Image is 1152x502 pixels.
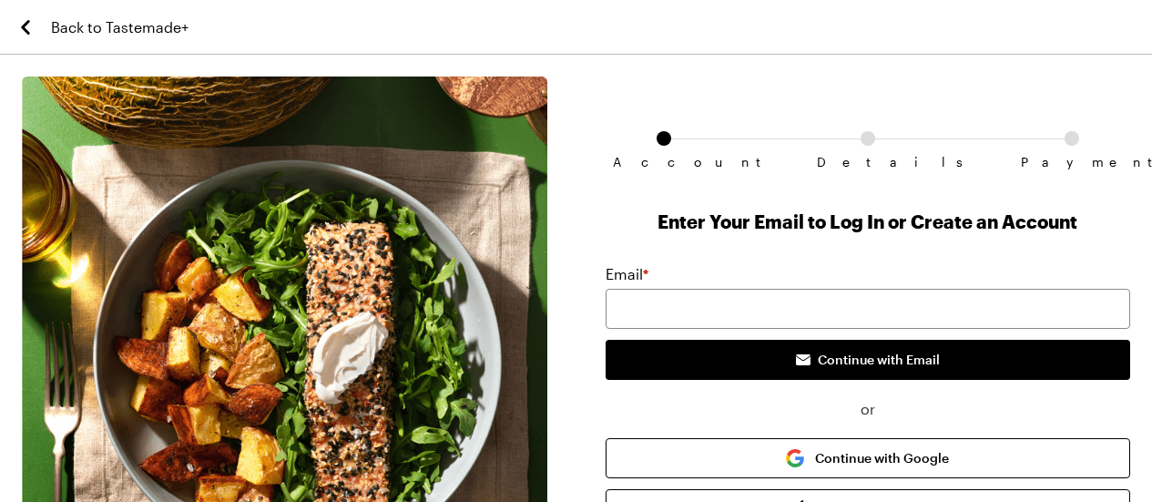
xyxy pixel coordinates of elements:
[51,16,189,38] span: Back to Tastemade+
[606,398,1131,420] span: or
[1021,155,1123,169] span: Payment
[606,209,1131,234] h1: Enter Your Email to Log In or Create an Account
[818,351,940,369] span: Continue with Email
[606,263,648,285] label: Email
[606,340,1131,380] button: Continue with Email
[817,155,919,169] span: Details
[613,155,715,169] span: Account
[606,131,1131,155] ol: Subscription checkout form navigation
[606,438,1131,478] button: Continue with Google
